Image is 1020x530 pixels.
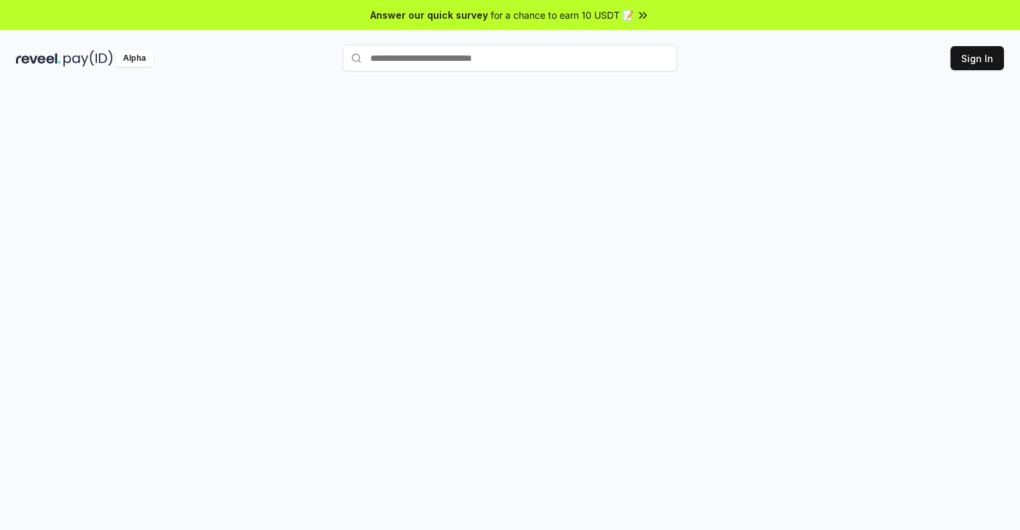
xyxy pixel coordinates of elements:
[16,50,61,67] img: reveel_dark
[491,8,634,22] span: for a chance to earn 10 USDT 📝
[370,8,488,22] span: Answer our quick survey
[116,50,153,67] div: Alpha
[950,46,1004,70] button: Sign In
[63,50,113,67] img: pay_id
